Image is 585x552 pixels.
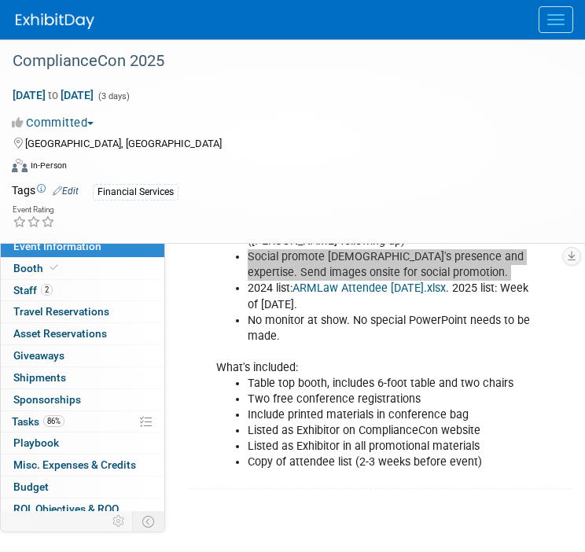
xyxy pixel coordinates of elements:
[13,305,109,318] span: Travel Reservations
[133,511,165,532] td: Toggle Event Tabs
[1,477,164,498] a: Budget
[16,13,94,29] img: ExhibitDay
[1,323,164,344] a: Asset Reservations
[248,249,535,281] li: Social promote [DEMOGRAPHIC_DATA]'s presence and expertise. Send images onsite for social promotion.
[13,458,136,471] span: Misc. Expenses & Credits
[248,313,535,344] li: No monitor at show. No special PowerPoint needs to be made.
[13,480,49,493] span: Budget
[50,263,58,272] i: Booth reservation complete
[248,439,535,454] li: Listed as Exhibitor in all promotional materials
[248,423,535,439] li: Listed as Exhibitor on ComplianceCon website
[248,407,535,423] li: Include printed materials in conference bag
[1,367,164,388] a: Shipments
[12,159,28,171] img: Format-Inperson.png
[7,47,554,75] div: ComplianceCon 2025
[248,376,535,392] li: Table top booth, includes 6-foot table and two chairs
[13,502,119,515] span: ROI, Objectives & ROO
[13,371,66,384] span: Shipments
[13,327,107,340] span: Asset Reservations
[1,258,164,279] a: Booth
[1,454,164,476] a: Misc. Expenses & Credits
[1,345,164,366] a: Giveaways
[248,454,535,470] li: Copy of attendee list (2-3 weeks before event)
[105,511,133,532] td: Personalize Event Tab Strip
[13,240,101,252] span: Event Information
[13,284,53,296] span: Staff
[13,206,55,214] div: Event Rating
[1,432,164,454] a: Playbook
[46,89,61,101] span: to
[292,282,446,295] a: ARMLaw Attendee [DATE].xlsx
[1,301,164,322] a: Travel Reservations
[12,88,94,102] span: [DATE] [DATE]
[1,499,164,520] a: ROI, Objectives & ROO
[13,262,61,274] span: Booth
[53,186,79,197] a: Edit
[248,392,535,407] li: Two free conference registrations
[93,184,178,201] div: Financial Services
[12,115,100,131] button: Committed
[1,236,164,257] a: Event Information
[539,6,573,33] button: Menu
[248,281,535,312] li: 2024 list: . 2025 list: Week of [DATE].
[43,415,64,427] span: 86%
[12,156,554,180] div: Event Format
[13,436,59,449] span: Playbook
[12,415,64,428] span: Tasks
[30,160,67,171] div: In-Person
[41,284,53,296] span: 2
[1,389,164,410] a: Sponsorships
[13,349,64,362] span: Giveaways
[1,411,164,432] a: Tasks86%
[13,393,81,406] span: Sponsorships
[12,182,79,201] td: Tags
[25,138,222,149] span: [GEOGRAPHIC_DATA], [GEOGRAPHIC_DATA]
[97,91,130,101] span: (3 days)
[1,280,164,301] a: Staff2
